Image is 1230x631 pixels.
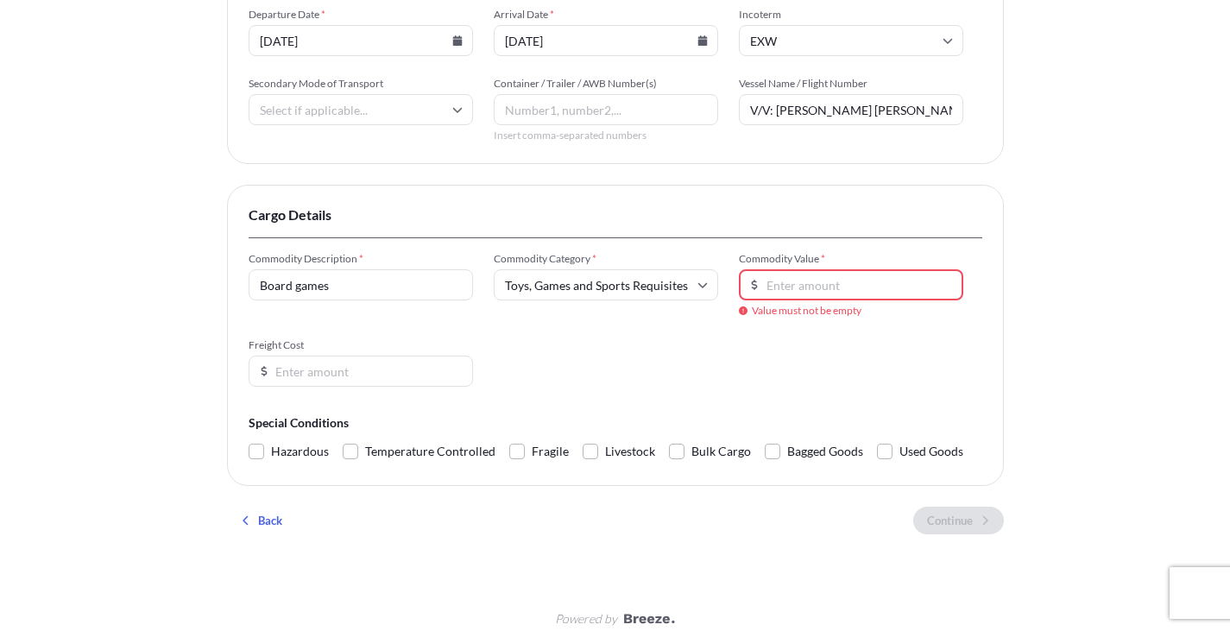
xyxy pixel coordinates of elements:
[739,8,963,22] span: Incoterm
[249,8,473,22] span: Departure Date
[739,304,963,318] span: Value must not be empty
[739,25,963,56] input: Select...
[249,25,473,56] input: MM/DD/YYYY
[494,269,718,300] input: Select a commodity type
[494,8,718,22] span: Arrival Date
[605,439,655,464] span: Livestock
[249,94,473,125] input: Select if applicable...
[249,414,982,432] span: Special Conditions
[927,512,973,529] p: Continue
[899,439,963,464] span: Used Goods
[739,94,963,125] input: Enter name
[249,206,982,224] span: Cargo Details
[494,129,718,142] span: Insert comma-separated numbers
[913,507,1004,534] button: Continue
[532,439,569,464] span: Fragile
[691,439,751,464] span: Bulk Cargo
[739,252,963,266] span: Commodity Value
[271,439,329,464] span: Hazardous
[258,512,282,529] p: Back
[227,507,296,534] button: Back
[494,252,718,266] span: Commodity Category
[739,269,963,300] input: Enter amount
[494,25,718,56] input: MM/DD/YYYY
[555,610,617,628] span: Powered by
[249,269,473,300] input: Describe the commodity
[249,77,473,91] span: Secondary Mode of Transport
[787,439,863,464] span: Bagged Goods
[739,77,963,91] span: Vessel Name / Flight Number
[365,439,495,464] span: Temperature Controlled
[249,338,473,352] span: Freight Cost
[494,77,718,91] span: Container / Trailer / AWB Number(s)
[494,94,718,125] input: Number1, number2,...
[249,356,473,387] input: Enter amount
[249,252,473,266] span: Commodity Description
